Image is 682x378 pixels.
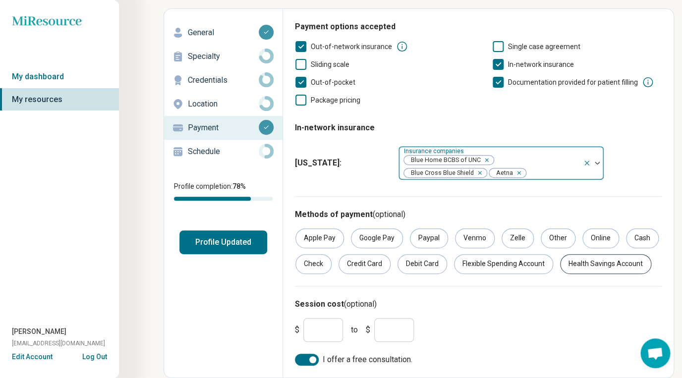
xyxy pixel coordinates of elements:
span: $ [295,324,299,336]
span: Package pricing [311,96,360,104]
a: Credentials [164,68,283,92]
span: (optional) [344,299,377,309]
span: [EMAIL_ADDRESS][DOMAIN_NAME] [12,339,105,348]
label: Insurance companies [404,147,466,154]
div: Profile completion [174,197,273,201]
div: Debit Card [398,254,447,274]
p: Location [188,98,259,110]
div: Credit Card [339,254,391,274]
a: Open chat [640,338,670,368]
a: Specialty [164,45,283,68]
div: Health Savings Account [560,254,651,274]
span: to [351,324,358,336]
span: In-network insurance [508,60,574,68]
div: Google Pay [351,228,403,248]
span: Out-of-pocket [311,78,355,86]
div: Apple Pay [295,228,344,248]
p: Specialty [188,51,259,62]
div: Flexible Spending Account [454,254,553,274]
span: Blue Cross Blue Shield [404,168,477,178]
h3: Payment options accepted [295,21,662,33]
div: Venmo [455,228,495,248]
span: (optional) [373,210,405,219]
span: Documentation provided for patient filling [508,78,638,86]
button: Edit Account [12,352,53,362]
p: Payment [188,122,259,134]
span: Single case agreement [508,43,580,51]
button: Log Out [82,352,107,360]
a: Location [164,92,283,116]
a: Schedule [164,140,283,163]
span: Sliding scale [311,60,349,68]
p: General [188,27,259,39]
div: Cash [626,228,659,248]
div: Zelle [502,228,534,248]
div: Paypal [410,228,448,248]
h3: Session cost [295,298,662,310]
span: Out-of-network insurance [311,43,392,51]
div: Profile completion: [164,175,283,207]
a: Payment [164,116,283,140]
span: Aetna [489,168,516,178]
a: General [164,21,283,45]
p: Schedule [188,146,259,158]
p: Credentials [188,74,259,86]
h3: Methods of payment [295,209,662,220]
span: [US_STATE] : [295,157,390,169]
legend: In-network insurance [295,114,375,142]
span: Blue Home BCBS of UNC [404,156,484,165]
div: Other [541,228,575,248]
span: $ [366,324,370,336]
div: Online [582,228,619,248]
button: Profile Updated [179,230,267,254]
span: 78 % [232,182,246,190]
label: I offer a free consultation. [295,354,662,366]
div: Check [295,254,332,274]
span: [PERSON_NAME] [12,326,66,337]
